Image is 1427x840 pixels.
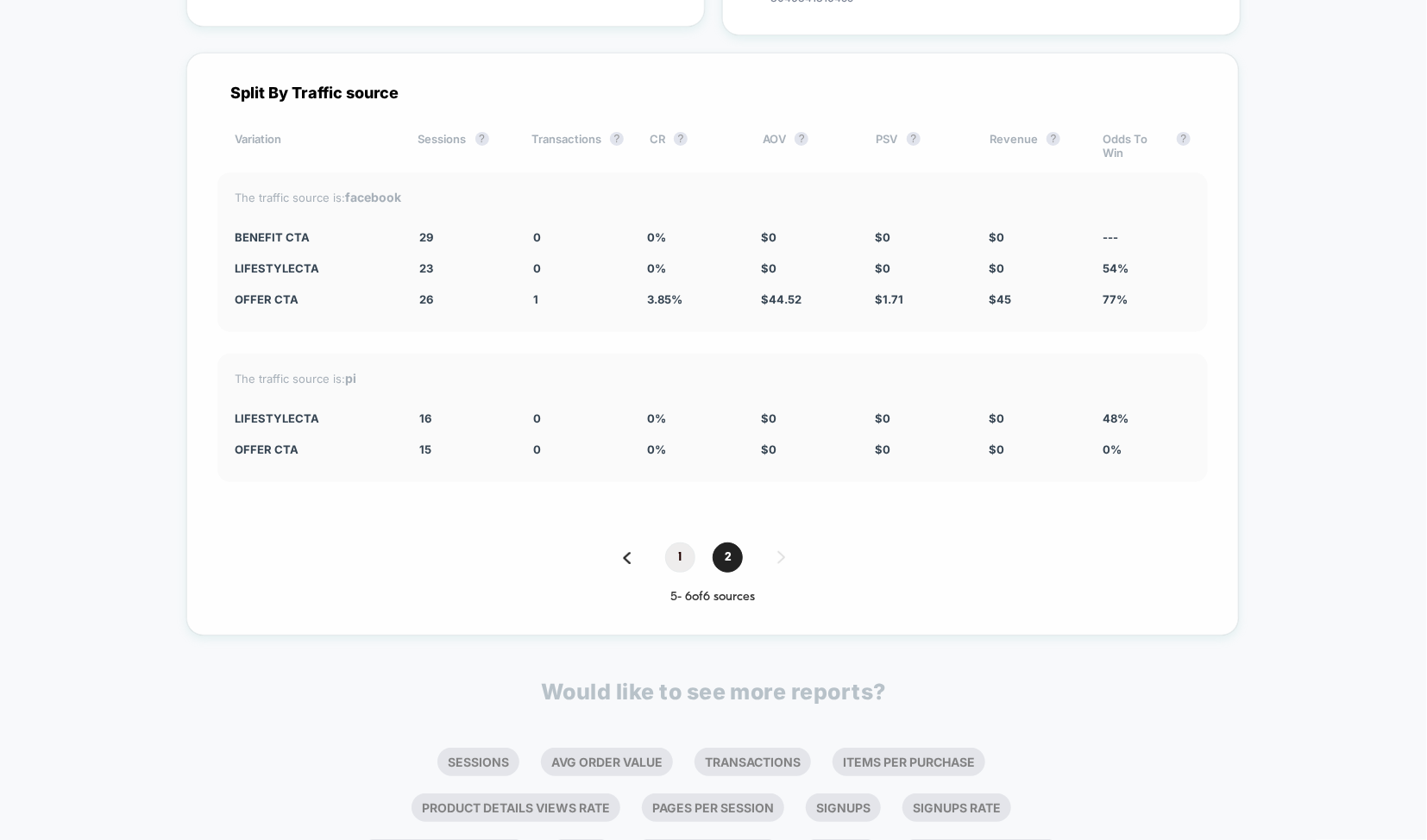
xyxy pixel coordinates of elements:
span: $ 0 [875,442,890,456]
span: 0 [533,442,541,456]
div: CR [650,132,737,160]
strong: pi [345,371,356,386]
div: LifestyleCTA [235,411,393,425]
span: $ 45 [989,292,1011,306]
span: 29 [419,230,433,244]
button: ? [674,132,688,146]
div: 5 - 6 of 6 sources [217,590,1208,605]
div: Odds To Win [1103,132,1191,160]
span: 2 [713,542,743,573]
span: 0 [533,230,541,244]
span: $ 0 [875,411,890,425]
div: Revenue [990,132,1077,160]
li: Sessions [437,748,519,776]
div: PSV [877,132,964,160]
li: Signups [806,793,881,822]
li: Pages Per Session [642,793,784,822]
span: $ 44.52 [761,292,802,306]
div: Split By Traffic source [217,84,1208,102]
div: 48% [1103,411,1191,425]
div: Offer CTA [235,292,393,306]
span: 1 [665,542,695,573]
span: 16 [419,411,431,425]
button: ? [907,132,921,146]
div: --- [1103,230,1191,244]
li: Items Per Purchase [833,748,985,776]
div: AOV [763,132,850,160]
span: $ 0 [989,261,1004,275]
span: $ 0 [761,411,776,425]
div: Benefit CTA [235,230,393,244]
span: $ 0 [875,261,890,275]
li: Signups Rate [902,793,1011,822]
span: 0 [533,411,541,425]
div: The traffic source is: [235,190,1191,204]
li: Transactions [695,748,811,776]
div: The traffic source is: [235,371,1191,386]
p: Would like to see more reports? [541,679,886,705]
span: $ 0 [989,230,1004,244]
div: 0% [1103,442,1191,456]
li: Avg Order Value [541,748,673,776]
span: 1 [533,292,538,306]
span: $ 0 [989,442,1004,456]
button: ? [1047,132,1060,146]
span: $ 1.71 [875,292,903,306]
span: $ 0 [761,442,776,456]
span: 0 [533,261,541,275]
strong: facebook [345,190,401,204]
span: 0 % [647,411,666,425]
div: Sessions [418,132,506,160]
img: pagination back [623,552,631,564]
span: $ 0 [761,261,776,275]
span: 0 % [647,442,666,456]
button: ? [1177,132,1191,146]
span: 23 [419,261,433,275]
span: 26 [419,292,433,306]
div: Transactions [531,132,624,160]
span: 3.85 % [647,292,682,306]
div: Offer CTA [235,442,393,456]
span: $ 0 [761,230,776,244]
div: 54% [1103,261,1191,275]
button: ? [610,132,624,146]
span: 0 % [647,230,666,244]
li: Product Details Views Rate [412,793,620,822]
div: Variation [235,132,393,160]
div: LifestyleCTA [235,261,393,275]
span: 0 % [647,261,666,275]
button: ? [475,132,489,146]
span: 15 [419,442,431,456]
button: ? [795,132,808,146]
div: 77% [1103,292,1191,306]
span: $ 0 [989,411,1004,425]
span: $ 0 [875,230,890,244]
